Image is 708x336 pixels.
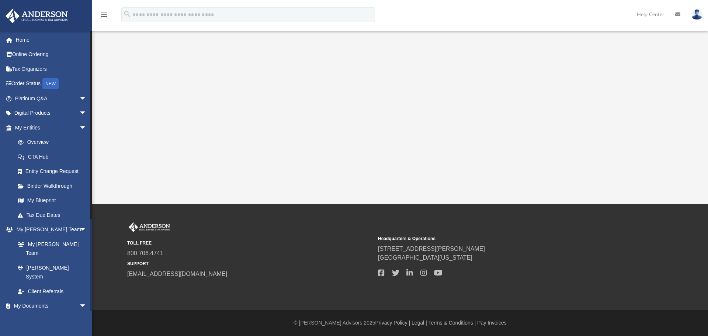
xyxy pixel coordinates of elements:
[5,106,98,121] a: Digital Productsarrow_drop_down
[5,32,98,47] a: Home
[5,47,98,62] a: Online Ordering
[375,320,410,326] a: Privacy Policy |
[79,222,94,238] span: arrow_drop_down
[477,320,506,326] a: Pay Invoices
[691,9,702,20] img: User Pic
[5,91,98,106] a: Platinum Q&Aarrow_drop_down
[127,222,171,232] img: Anderson Advisors Platinum Portal
[10,237,90,260] a: My [PERSON_NAME] Team
[10,260,94,284] a: [PERSON_NAME] System
[10,179,98,193] a: Binder Walkthrough
[10,164,98,179] a: Entity Change Request
[127,250,163,256] a: 800.706.4741
[10,284,94,299] a: Client Referrals
[42,78,59,89] div: NEW
[127,271,227,277] a: [EMAIL_ADDRESS][DOMAIN_NAME]
[5,120,98,135] a: My Entitiesarrow_drop_down
[79,120,94,135] span: arrow_drop_down
[123,10,131,18] i: search
[378,246,485,252] a: [STREET_ADDRESS][PERSON_NAME]
[10,135,98,150] a: Overview
[5,299,98,314] a: My Documentsarrow_drop_down
[10,193,94,208] a: My Blueprint
[412,320,427,326] a: Legal |
[79,91,94,106] span: arrow_drop_down
[92,319,708,327] div: © [PERSON_NAME] Advisors 2025
[100,10,108,19] i: menu
[79,106,94,121] span: arrow_drop_down
[5,222,94,237] a: My [PERSON_NAME] Teamarrow_drop_down
[127,240,373,246] small: TOLL FREE
[378,254,472,261] a: [GEOGRAPHIC_DATA][US_STATE]
[5,62,98,76] a: Tax Organizers
[378,235,624,242] small: Headquarters & Operations
[127,260,373,267] small: SUPPORT
[428,320,476,326] a: Terms & Conditions |
[5,76,98,91] a: Order StatusNEW
[100,14,108,19] a: menu
[10,208,98,222] a: Tax Due Dates
[10,149,98,164] a: CTA Hub
[3,9,70,23] img: Anderson Advisors Platinum Portal
[79,299,94,314] span: arrow_drop_down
